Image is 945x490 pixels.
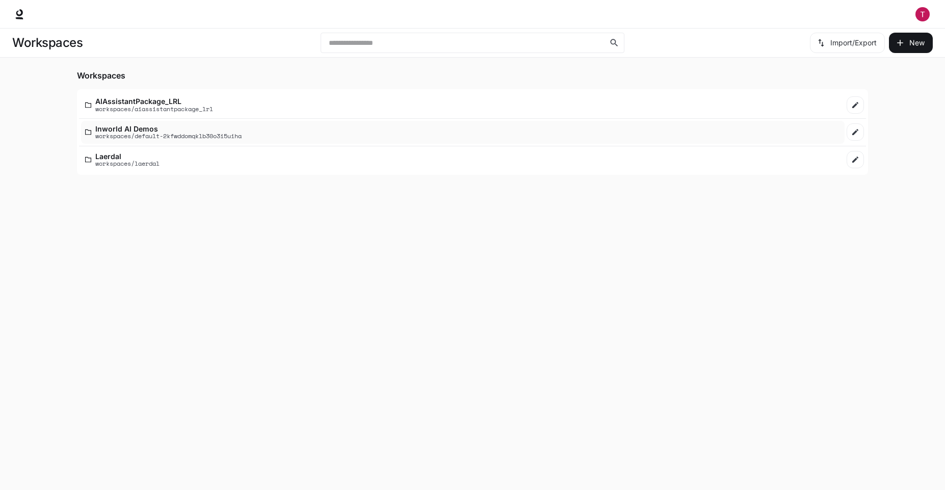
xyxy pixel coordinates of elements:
a: Edit workspace [847,151,864,168]
a: Inworld AI Demosworkspaces/default-2kfwddomqklb30o3i5uiha [81,121,845,144]
h5: Workspaces [77,70,868,81]
p: Laerdal [95,152,160,160]
button: User avatar [912,4,933,24]
button: Create workspace [889,33,933,53]
p: workspaces/default-2kfwddomqklb30o3i5uiha [95,133,242,139]
a: Edit workspace [847,96,864,114]
h1: Workspaces [12,33,83,53]
p: workspaces/laerdal [95,160,160,167]
a: AIAssistantPackage_LRLworkspaces/aiassistantpackage_lrl [81,93,845,116]
p: AIAssistantPackage_LRL [95,97,213,105]
p: workspaces/aiassistantpackage_lrl [95,106,213,112]
button: Import/Export [810,33,885,53]
a: Laerdalworkspaces/laerdal [81,148,845,171]
p: Inworld AI Demos [95,125,242,133]
a: Edit workspace [847,123,864,141]
img: User avatar [915,7,930,21]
